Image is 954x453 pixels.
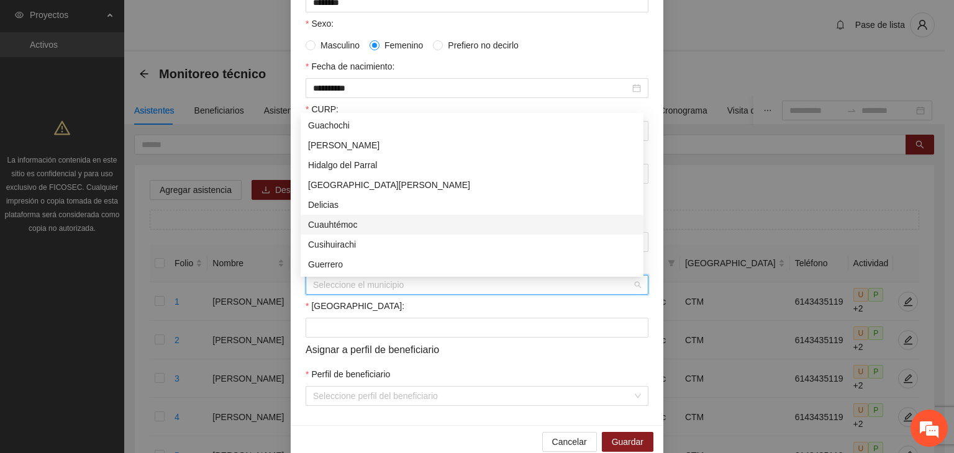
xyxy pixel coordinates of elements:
div: Cusihuirachi [301,235,643,254]
input: Fecha de nacimiento: [313,81,630,95]
label: Colonia: [306,299,404,313]
div: Delicias [308,198,636,212]
button: Cancelar [542,432,597,452]
div: Delicias [301,195,643,215]
div: Guerrero [308,258,636,271]
span: Asignar a perfil de beneficiario [306,342,439,357]
span: Estamos en línea. [72,153,171,278]
label: CURP: [306,102,338,116]
span: Cancelar [552,435,587,449]
span: Prefiero no decirlo [443,38,524,52]
input: Colonia: [306,318,648,338]
div: Hidalgo del Parral [301,155,643,175]
div: Guerrero [301,254,643,274]
div: Minimizar ventana de chat en vivo [204,6,234,36]
label: Fecha de nacimiento: [306,60,394,73]
span: Femenino [379,38,428,52]
div: Cuauhtémoc [308,218,636,231]
div: Chatee con nosotros ahora [65,63,209,79]
div: Cuauhtémoc [301,215,643,235]
div: Guachochi [308,119,636,132]
div: Santa Bárbara [301,175,643,195]
label: Sexo: [306,17,334,30]
div: Guachochi [301,115,643,135]
div: [PERSON_NAME] [308,138,636,152]
span: Guardar [612,435,643,449]
div: Hidalgo del Parral [308,158,636,172]
div: Cusihuirachi [308,238,636,251]
input: Municipio: [313,276,632,294]
div: [GEOGRAPHIC_DATA][PERSON_NAME] [308,178,636,192]
button: Guardar [602,432,653,452]
span: Masculino [316,38,365,52]
input: Perfil de beneficiario [313,387,632,405]
label: Perfil de beneficiario [306,367,390,381]
div: Guadalupe y Calvo [301,135,643,155]
textarea: Escriba su mensaje y pulse “Intro” [6,313,237,356]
